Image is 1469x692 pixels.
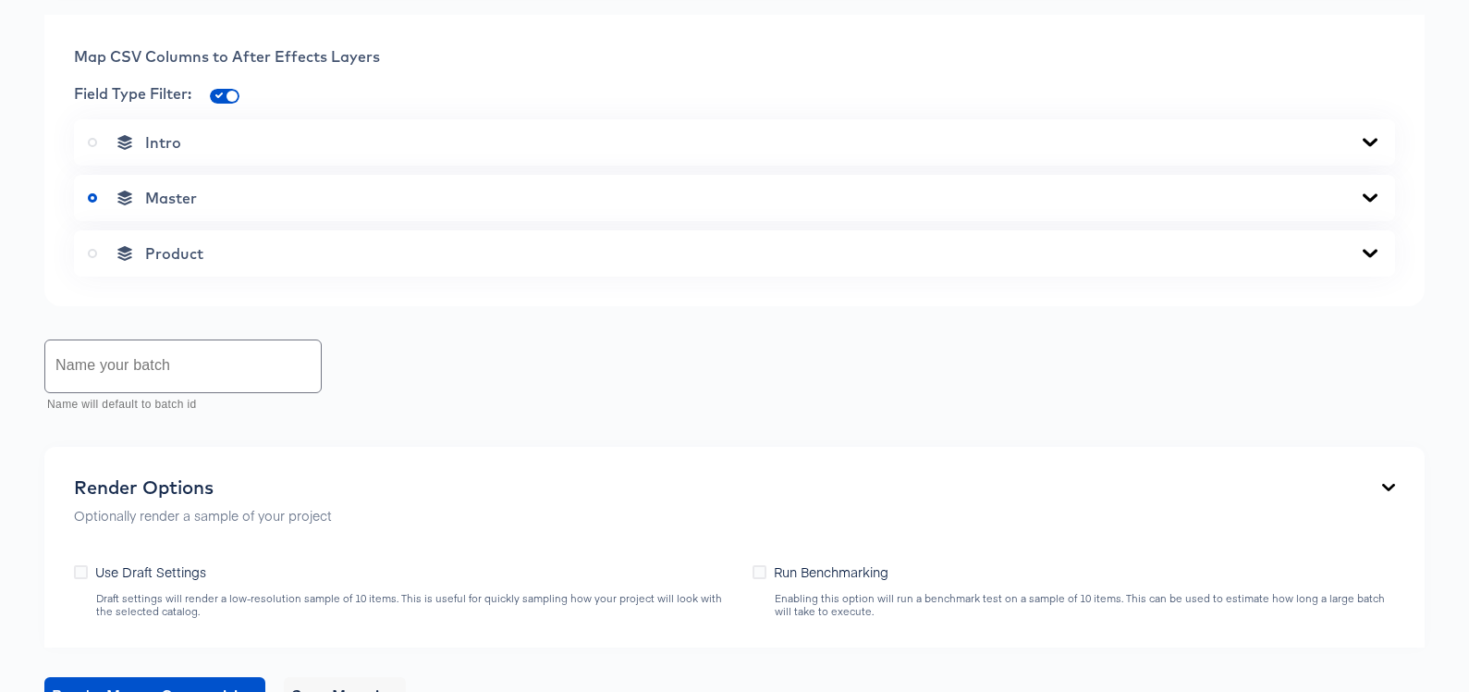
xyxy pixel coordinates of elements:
div: Enabling this option will run a benchmark test on a sample of 10 items. This can be used to estim... [774,592,1395,618]
span: Intro [145,133,181,152]
p: Name will default to batch id [47,396,309,414]
span: Product [145,244,203,263]
span: Use Draft Settings [95,562,206,581]
span: Map CSV Columns to After Effects Layers [74,47,380,66]
p: Optionally render a sample of your project [74,506,332,525]
span: Run Benchmarking [774,562,888,581]
div: Render Options [74,476,332,499]
span: Field Type Filter: [74,84,191,103]
div: Draft settings will render a low-resolution sample of 10 items. This is useful for quickly sampli... [95,592,734,618]
span: Master [145,189,197,207]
